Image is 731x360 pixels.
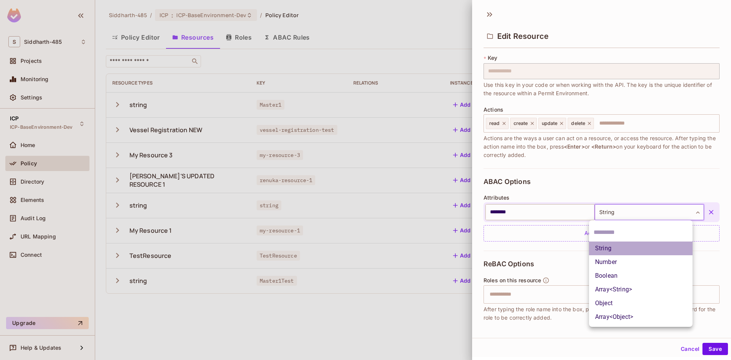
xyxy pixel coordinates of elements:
li: Object [589,296,693,310]
li: Array<Object> [589,310,693,324]
li: Number [589,255,693,269]
li: Array<String> [589,283,693,296]
li: Boolean [589,269,693,283]
li: String [589,242,693,255]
